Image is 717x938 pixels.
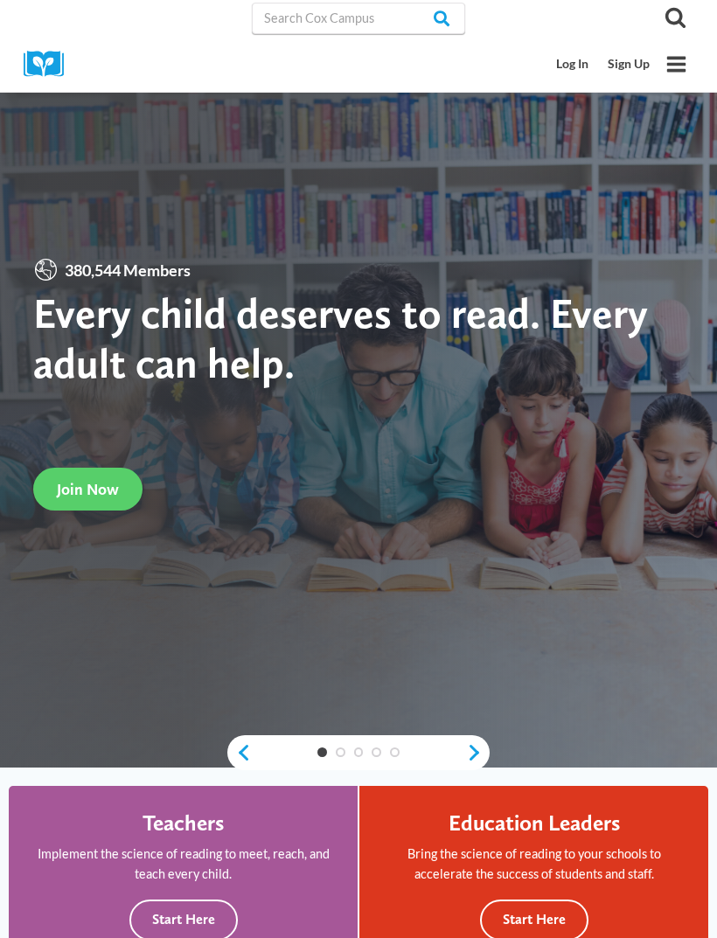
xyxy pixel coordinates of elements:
[317,747,327,757] a: 1
[57,480,119,498] span: Join Now
[383,844,685,884] p: Bring the science of reading to your schools to accelerate the success of students and staff.
[390,747,400,757] a: 5
[227,735,490,770] div: content slider buttons
[547,48,599,80] a: Log In
[598,48,659,80] a: Sign Up
[547,48,659,80] nav: Secondary Mobile Navigation
[59,258,197,283] span: 380,544 Members
[252,3,465,34] input: Search Cox Campus
[32,844,334,884] p: Implement the science of reading to meet, reach, and teach every child.
[33,468,143,511] a: Join Now
[336,747,345,757] a: 2
[372,747,381,757] a: 4
[449,809,620,836] h4: Education Leaders
[354,747,364,757] a: 3
[659,47,693,81] button: Open menu
[24,51,76,78] img: Cox Campus
[466,743,490,762] a: next
[143,809,224,836] h4: Teachers
[227,743,251,762] a: previous
[33,288,648,388] strong: Every child deserves to read. Every adult can help.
